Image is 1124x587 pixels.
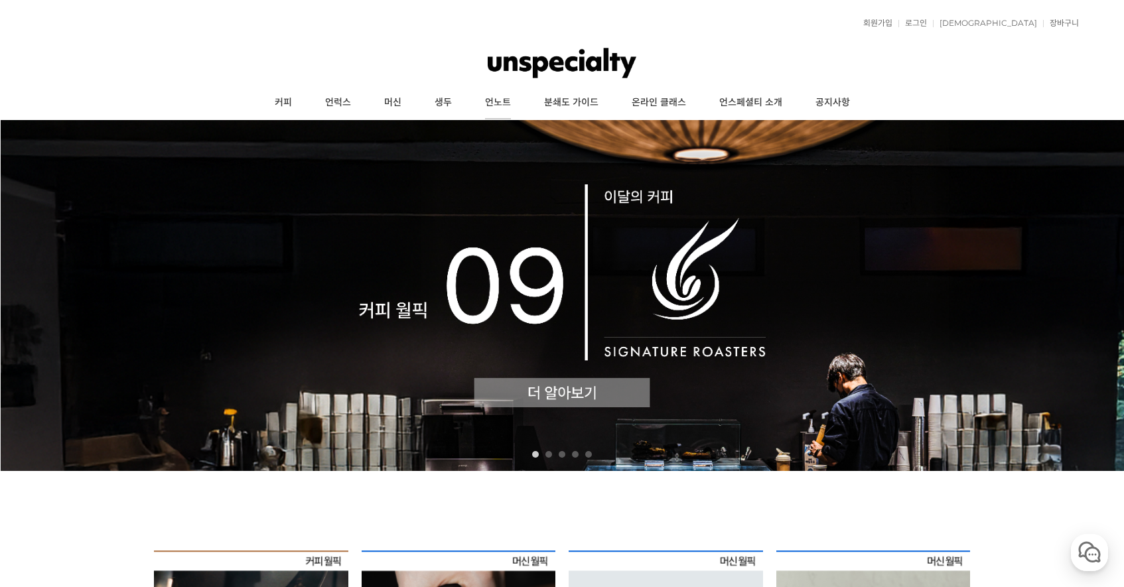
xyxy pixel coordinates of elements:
span: 설정 [205,440,221,451]
span: 대화 [121,441,137,452]
a: 4 [572,451,579,458]
a: 언럭스 [309,86,368,119]
a: 분쇄도 가이드 [527,86,615,119]
img: 언스페셜티 몰 [488,43,637,83]
a: 설정 [171,421,255,454]
a: 언스페셜티 소개 [703,86,799,119]
a: 5 [585,451,592,458]
a: 로그인 [898,19,927,27]
a: 생두 [418,86,468,119]
a: 언노트 [468,86,527,119]
a: 온라인 클래스 [615,86,703,119]
span: 홈 [42,440,50,451]
a: 홈 [4,421,88,454]
a: 대화 [88,421,171,454]
a: 머신 [368,86,418,119]
a: 회원가입 [857,19,892,27]
a: 3 [559,451,565,458]
a: 2 [545,451,552,458]
a: 공지사항 [799,86,867,119]
a: 커피 [258,86,309,119]
a: 1 [532,451,539,458]
a: [DEMOGRAPHIC_DATA] [933,19,1037,27]
a: 장바구니 [1043,19,1079,27]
